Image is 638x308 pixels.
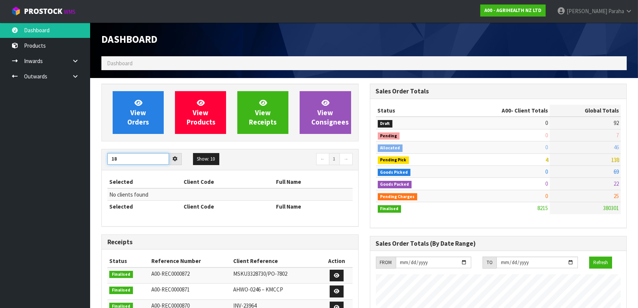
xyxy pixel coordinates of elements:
[502,107,511,114] span: A00
[616,132,619,139] span: 7
[321,255,353,267] th: Action
[300,91,351,134] a: ViewConsignees
[339,153,353,165] a: →
[378,181,412,188] span: Goods Packed
[376,240,621,247] h3: Sales Order Totals (By Date Range)
[378,169,411,176] span: Goods Picked
[545,180,548,187] span: 0
[378,205,401,213] span: Finalised
[101,33,157,45] span: Dashboard
[11,6,21,16] img: cube-alt.png
[589,257,612,269] button: Refresh
[274,176,352,188] th: Full Name
[378,132,400,140] span: Pending
[545,168,548,175] span: 0
[483,257,496,269] div: TO
[614,168,619,175] span: 69
[235,153,352,166] nav: Page navigation
[274,201,352,213] th: Full Name
[545,132,548,139] span: 0
[127,98,149,126] span: View Orders
[149,255,232,267] th: Reference Number
[311,98,349,126] span: View Consignees
[182,201,274,213] th: Client Code
[550,105,621,117] th: Global Totals
[107,239,353,246] h3: Receipts
[545,156,548,163] span: 4
[614,144,619,151] span: 46
[378,144,403,152] span: Allocated
[603,204,619,212] span: 380301
[545,119,548,126] span: 0
[378,193,418,201] span: Pending Charges
[457,105,550,117] th: - Client Totals
[537,204,548,212] span: 8215
[480,5,546,17] a: A00 - AGRIHEALTH NZ LTD
[545,144,548,151] span: 0
[376,257,396,269] div: FROM
[107,201,182,213] th: Selected
[249,98,277,126] span: View Receipts
[484,7,541,14] strong: A00 - AGRIHEALTH NZ LTD
[107,255,149,267] th: Status
[237,91,288,134] a: ViewReceipts
[151,286,190,293] span: A00-REC0000871
[24,6,62,16] span: ProStock
[376,88,621,95] h3: Sales Order Totals
[107,153,169,165] input: Search clients
[107,60,133,67] span: Dashboard
[109,271,133,278] span: Finalised
[233,270,287,277] span: MSKU3328730/PO-7802
[611,156,619,163] span: 138
[193,153,219,165] button: Show: 10
[182,176,274,188] th: Client Code
[113,91,164,134] a: ViewOrders
[329,153,340,165] a: 1
[545,192,548,200] span: 0
[567,8,607,15] span: [PERSON_NAME]
[614,192,619,200] span: 25
[107,188,353,201] td: No clients found
[187,98,216,126] span: View Products
[233,286,283,293] span: AHWO-0246 – KMCCP
[151,270,190,277] span: A00-REC0000872
[231,255,320,267] th: Client Reference
[175,91,226,134] a: ViewProducts
[107,176,182,188] th: Selected
[64,8,75,15] small: WMS
[614,119,619,126] span: 92
[378,156,409,164] span: Pending Pick
[109,287,133,294] span: Finalised
[316,153,329,165] a: ←
[376,105,457,117] th: Status
[378,120,393,128] span: Draft
[608,8,624,15] span: Paraha
[614,180,619,187] span: 22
